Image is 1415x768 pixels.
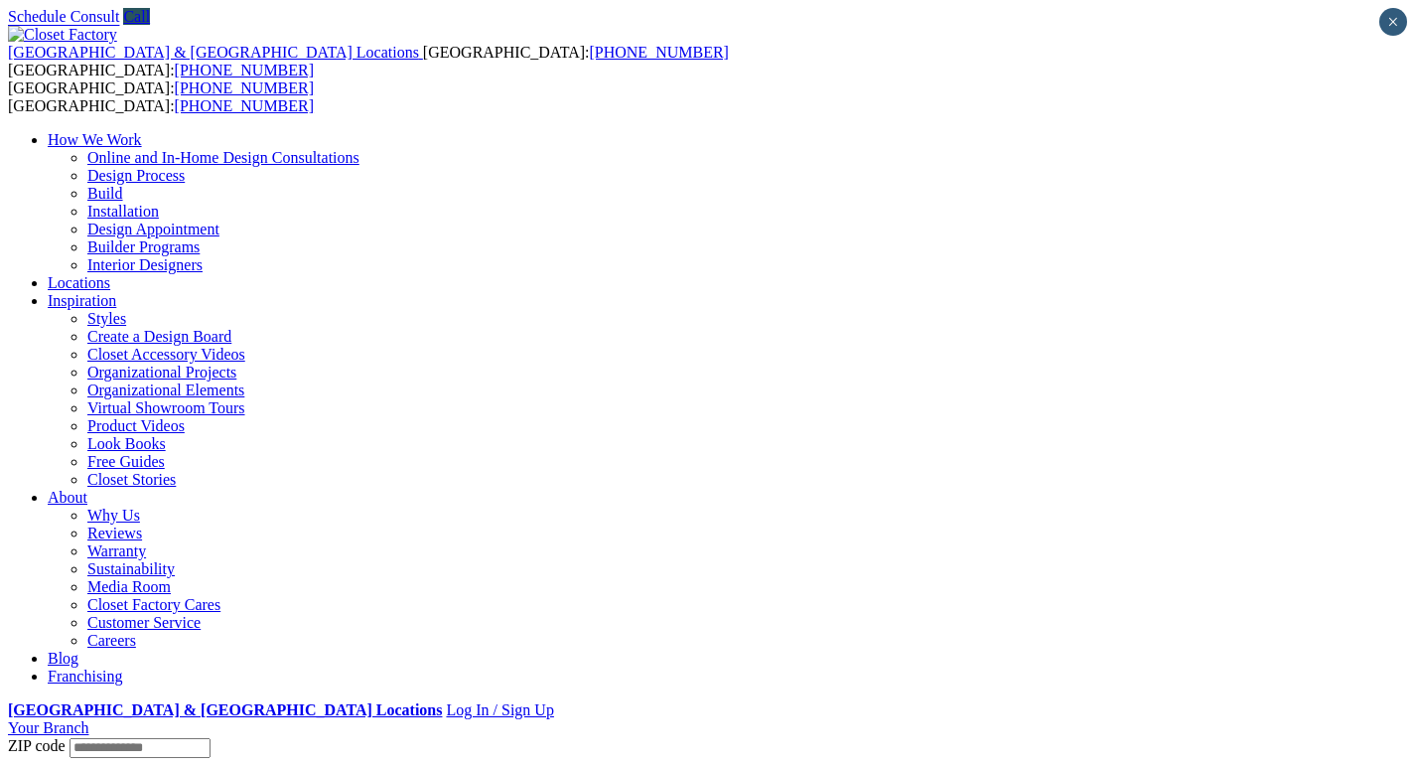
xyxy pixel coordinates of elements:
img: Closet Factory [8,26,117,44]
a: Customer Service [87,614,201,631]
a: Reviews [87,525,142,541]
a: Inspiration [48,292,116,309]
a: Design Appointment [87,221,219,237]
a: Free Guides [87,453,165,470]
a: Your Branch [8,719,88,736]
a: [PHONE_NUMBER] [175,79,314,96]
a: Why Us [87,507,140,524]
a: Installation [87,203,159,220]
button: Close [1379,8,1407,36]
a: Careers [87,632,136,649]
span: ZIP code [8,737,66,754]
a: [GEOGRAPHIC_DATA] & [GEOGRAPHIC_DATA] Locations [8,44,423,61]
a: [PHONE_NUMBER] [175,62,314,78]
a: Locations [48,274,110,291]
span: [GEOGRAPHIC_DATA]: [GEOGRAPHIC_DATA]: [8,79,314,114]
a: Online and In-Home Design Consultations [87,149,359,166]
a: Look Books [87,435,166,452]
a: Styles [87,310,126,327]
a: Log In / Sign Up [446,701,553,718]
a: Organizational Elements [87,382,244,398]
a: How We Work [48,131,142,148]
a: Call [123,8,150,25]
a: [GEOGRAPHIC_DATA] & [GEOGRAPHIC_DATA] Locations [8,701,442,718]
a: Build [87,185,123,202]
a: Warranty [87,542,146,559]
a: Builder Programs [87,238,200,255]
span: [GEOGRAPHIC_DATA]: [GEOGRAPHIC_DATA]: [8,44,729,78]
a: Closet Stories [87,471,176,488]
input: Enter your Zip code [70,738,211,758]
a: Virtual Showroom Tours [87,399,245,416]
a: Create a Design Board [87,328,231,345]
a: [PHONE_NUMBER] [589,44,728,61]
a: About [48,489,87,506]
a: Closet Accessory Videos [87,346,245,363]
a: Interior Designers [87,256,203,273]
a: Design Process [87,167,185,184]
a: Schedule Consult [8,8,119,25]
a: Product Videos [87,417,185,434]
a: Media Room [87,578,171,595]
span: [GEOGRAPHIC_DATA] & [GEOGRAPHIC_DATA] Locations [8,44,419,61]
a: Organizational Projects [87,364,236,381]
a: Closet Factory Cares [87,596,220,613]
a: Franchising [48,668,123,685]
a: [PHONE_NUMBER] [175,97,314,114]
a: Sustainability [87,560,175,577]
a: Blog [48,650,78,667]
